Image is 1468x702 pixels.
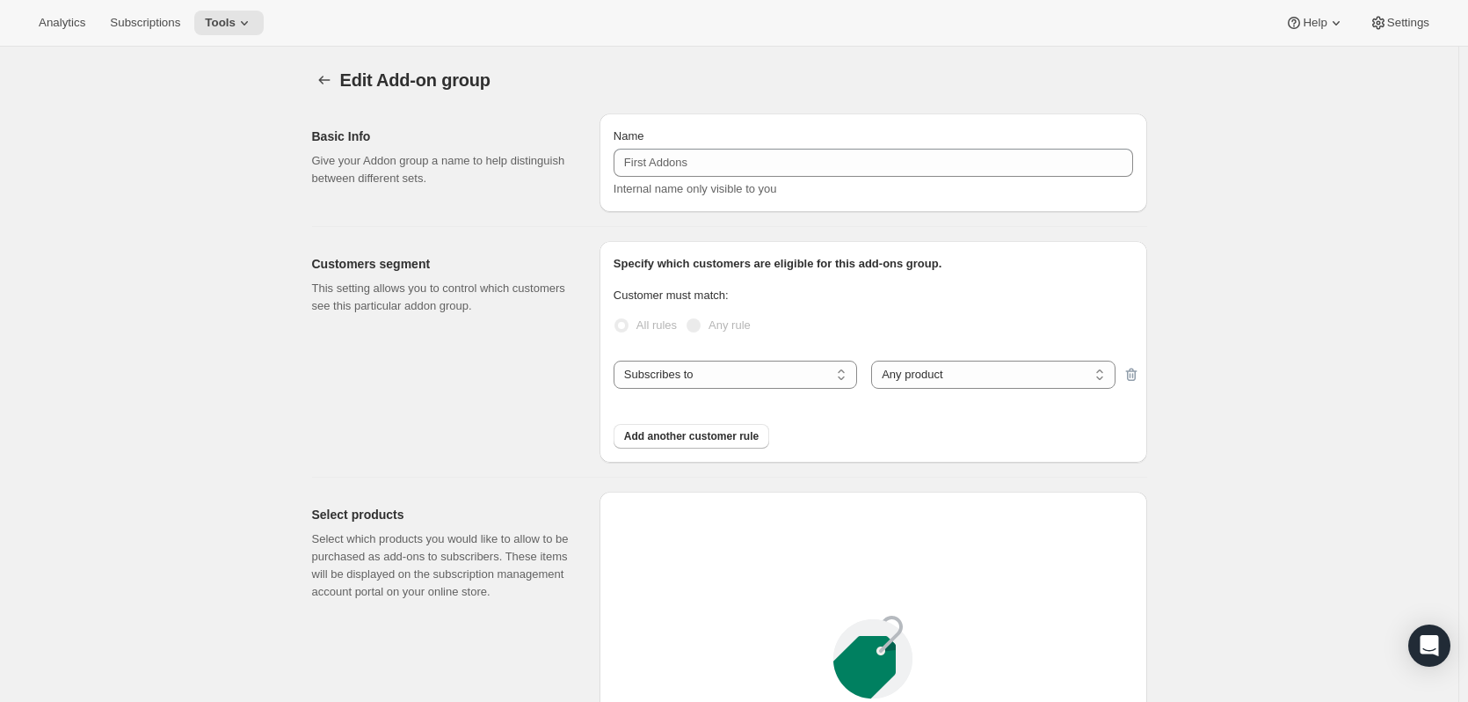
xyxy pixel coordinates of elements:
button: Settings [1359,11,1440,35]
input: First Addons [614,149,1133,177]
button: Tools [194,11,264,35]
span: Add another customer rule [624,429,759,443]
h2: Basic Info [312,128,571,145]
span: Tools [205,16,236,30]
button: Help [1275,11,1355,35]
div: Open Intercom Messenger [1408,625,1450,667]
button: Addon groups [312,68,337,92]
h2: Customers segment [312,255,571,273]
button: Subscriptions [99,11,191,35]
span: Subscriptions [110,16,180,30]
button: Add another customer rule [614,424,769,449]
span: Any rule [709,318,751,332]
span: Internal name only visible to you [614,182,777,195]
span: All rules [636,318,677,332]
h2: Select products [312,506,571,523]
p: This setting allows you to control which customers see this particular addon group. [312,280,571,315]
span: Help [1303,16,1326,30]
span: Settings [1387,16,1429,30]
span: Analytics [39,16,85,30]
span: Specify which customers are eligible for this add-ons group. [614,257,941,270]
p: Give your Addon group a name to help distinguish between different sets. [312,152,571,187]
p: Select which products you would like to allow to be purchased as add-ons to subscribers. These it... [312,530,571,601]
button: Analytics [28,11,96,35]
span: Name [614,129,644,143]
span: Edit Add-on group [340,70,491,90]
p: Customer must match: [614,287,1133,304]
